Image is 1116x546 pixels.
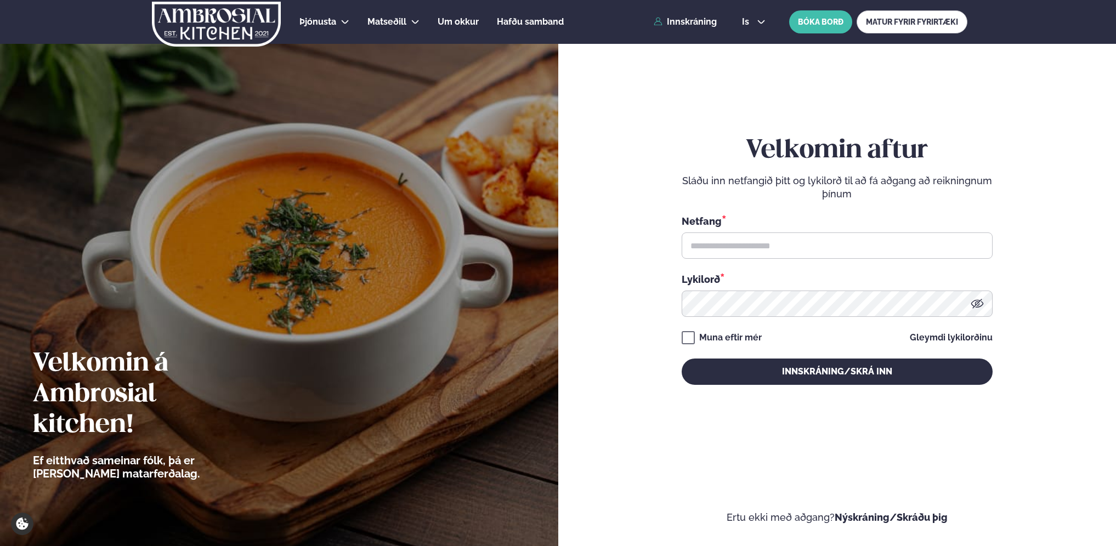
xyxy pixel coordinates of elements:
[789,10,852,33] button: BÓKA BORÐ
[151,2,282,47] img: logo
[299,16,336,27] span: Þjónusta
[682,272,993,286] div: Lykilorð
[910,333,993,342] a: Gleymdi lykilorðinu
[367,16,406,27] span: Matseðill
[299,15,336,29] a: Þjónusta
[742,18,752,26] span: is
[835,511,948,523] a: Nýskráning/Skráðu þig
[591,511,1084,524] p: Ertu ekki með aðgang?
[682,174,993,201] p: Sláðu inn netfangið þitt og lykilorð til að fá aðgang að reikningnum þínum
[11,513,33,535] a: Cookie settings
[857,10,967,33] a: MATUR FYRIR FYRIRTÆKI
[682,214,993,228] div: Netfang
[654,17,717,27] a: Innskráning
[438,16,479,27] span: Um okkur
[733,18,774,26] button: is
[497,15,564,29] a: Hafðu samband
[367,15,406,29] a: Matseðill
[497,16,564,27] span: Hafðu samband
[33,349,260,441] h2: Velkomin á Ambrosial kitchen!
[438,15,479,29] a: Um okkur
[682,135,993,166] h2: Velkomin aftur
[682,359,993,385] button: Innskráning/Skrá inn
[33,454,260,480] p: Ef eitthvað sameinar fólk, þá er [PERSON_NAME] matarferðalag.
